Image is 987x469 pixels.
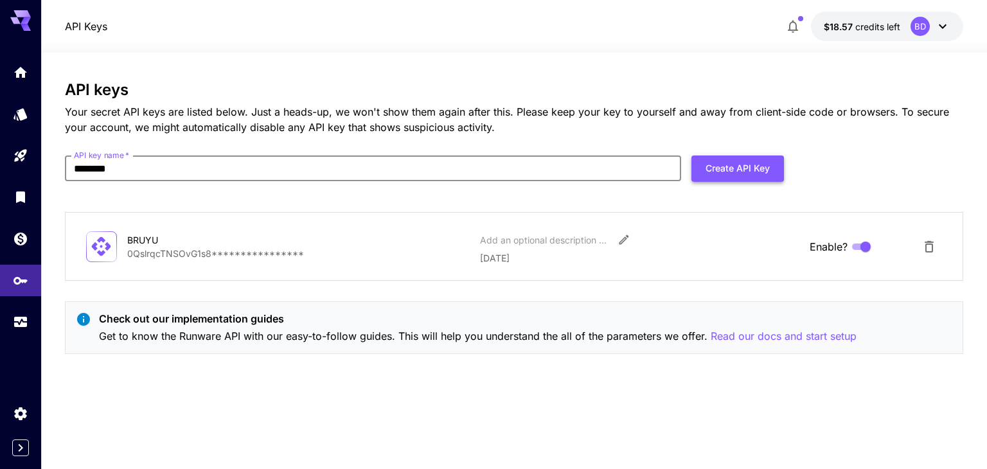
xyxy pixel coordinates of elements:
div: API Keys [13,270,28,287]
div: BRUYU [127,233,256,247]
span: $18.57 [824,21,855,32]
p: Check out our implementation guides [99,311,857,326]
div: Usage [13,314,28,330]
a: API Keys [65,19,107,34]
div: Wallet [13,231,28,247]
div: Settings [13,405,28,421]
div: Playground [13,148,28,164]
div: Add an optional description or comment [480,233,609,247]
button: Expand sidebar [12,439,29,456]
button: Read our docs and start setup [711,328,857,344]
span: Enable? [810,239,848,254]
h3: API keys [65,81,963,99]
p: Your secret API keys are listed below. Just a heads-up, we won't show them again after this. Plea... [65,104,963,135]
button: $18.5694BD [811,12,963,41]
button: Edit [612,228,636,251]
div: Home [13,64,28,80]
nav: breadcrumb [65,19,107,34]
p: [DATE] [480,251,799,265]
div: Library [13,189,28,205]
button: Delete API Key [916,234,942,260]
span: credits left [855,21,900,32]
div: $18.5694 [824,20,900,33]
div: BD [911,17,930,36]
button: Create API Key [691,155,784,182]
p: Get to know the Runware API with our easy-to-follow guides. This will help you understand the all... [99,328,857,344]
label: API key name [74,150,129,161]
div: Models [13,104,28,120]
